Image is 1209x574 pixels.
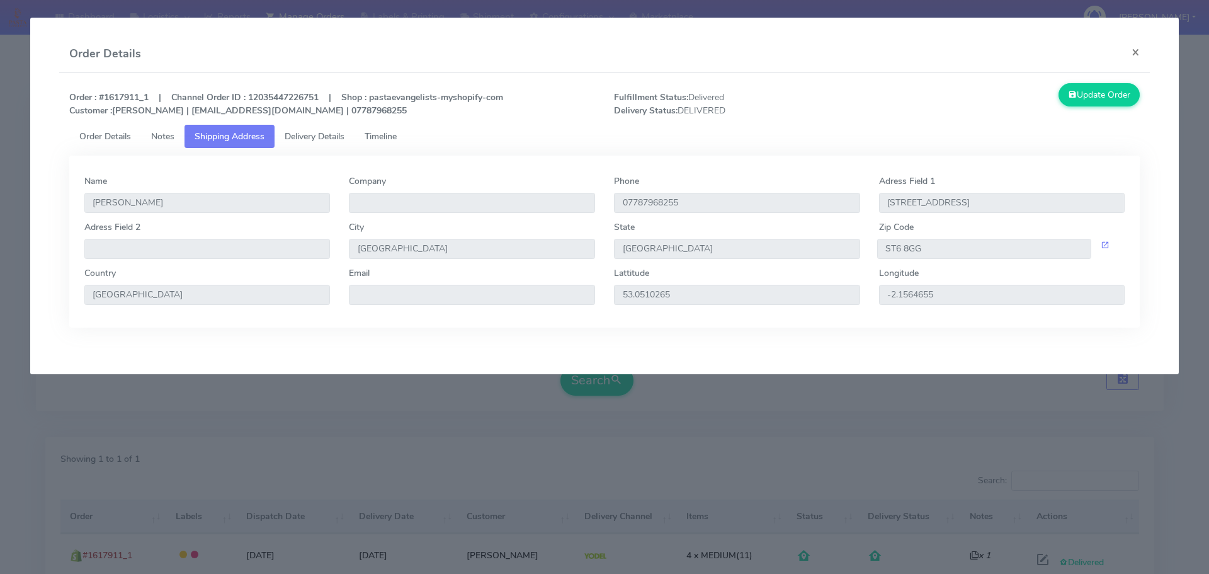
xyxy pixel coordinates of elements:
[285,130,344,142] span: Delivery Details
[69,105,112,117] strong: Customer :
[614,221,635,234] label: State
[614,175,639,188] label: Phone
[614,91,688,103] strong: Fulfillment Status:
[1059,83,1140,106] button: Update Order
[195,130,264,142] span: Shipping Address
[69,45,141,62] h4: Order Details
[365,130,397,142] span: Timeline
[604,91,877,117] span: Delivered DELIVERED
[151,130,174,142] span: Notes
[614,267,649,280] label: Lattitude
[349,221,364,234] label: City
[879,175,935,188] label: Adress Field 1
[69,91,503,117] strong: Order : #1617911_1 | Channel Order ID : 12035447226751 | Shop : pastaevangelists-myshopify-com [P...
[84,221,140,234] label: Adress Field 2
[349,175,386,188] label: Company
[84,267,116,280] label: Country
[69,125,1140,148] ul: Tabs
[349,267,370,280] label: Email
[879,221,914,234] label: Zip Code
[879,267,919,280] label: Longitude
[1121,35,1150,69] button: Close
[79,130,131,142] span: Order Details
[84,175,107,188] label: Name
[614,105,678,117] strong: Delivery Status:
